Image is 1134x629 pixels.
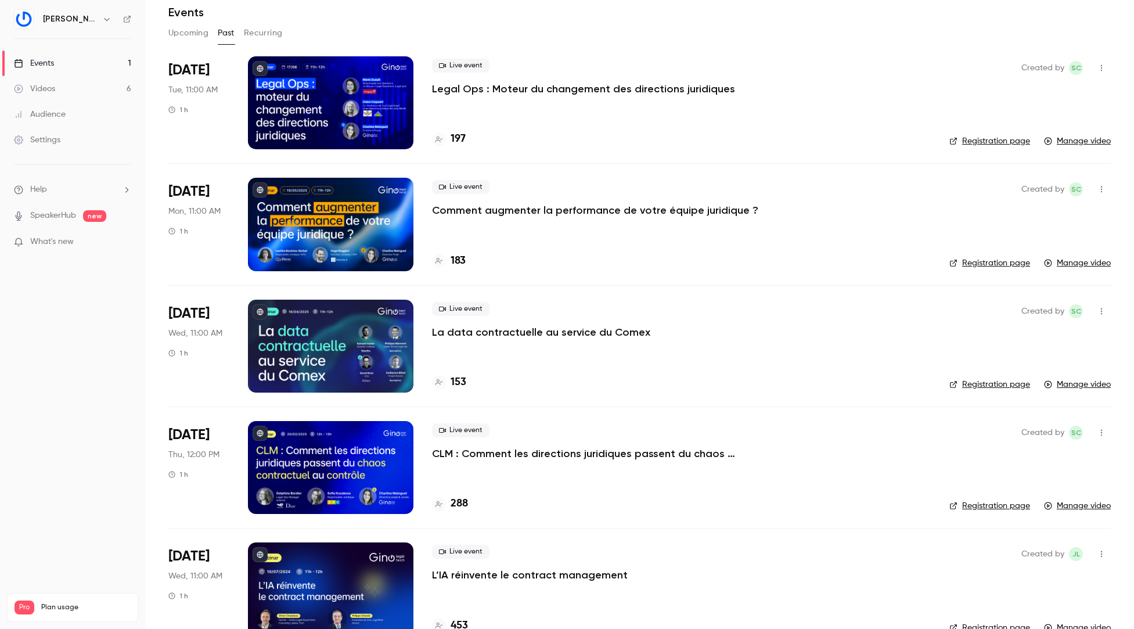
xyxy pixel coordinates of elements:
div: Feb 20 Thu, 12:00 PM (Europe/Paris) [168,421,229,514]
span: SC [1071,182,1081,196]
h6: [PERSON_NAME] [43,13,98,25]
div: 1 h [168,348,188,358]
span: Live event [432,423,489,437]
span: Selma CHABABI [1069,182,1083,196]
a: Comment augmenter la performance de votre équipe juridique ? [432,203,758,217]
span: JL [1072,547,1080,561]
img: Gino LegalTech [15,10,33,28]
span: SC [1071,426,1081,440]
a: Registration page [949,257,1030,269]
span: Created by [1021,304,1064,318]
a: La data contractuelle au service du Comex [432,325,650,339]
span: Selma CHABABI [1069,61,1083,75]
span: [DATE] [168,547,210,566]
span: Selma CHABABI [1069,304,1083,318]
button: Recurring [244,24,283,42]
span: What's new [30,236,74,248]
span: SC [1071,304,1081,318]
a: SpeakerHub [30,210,76,222]
div: May 19 Mon, 11:00 AM (Europe/Paris) [168,178,229,271]
span: Selma CHABABI [1069,426,1083,440]
a: 153 [432,375,466,390]
div: Audience [14,109,66,120]
a: Manage video [1044,500,1111,512]
span: [DATE] [168,182,210,201]
span: Jerome Lo [1069,547,1083,561]
span: Wed, 11:00 AM [168,328,222,339]
span: Live event [432,302,489,316]
span: Live event [432,180,489,194]
a: 288 [432,496,468,512]
a: Legal Ops : Moteur du changement des directions juridiques [432,82,735,96]
h4: 288 [451,496,468,512]
span: new [83,210,106,222]
button: Past [218,24,235,42]
div: Events [14,57,54,69]
span: [DATE] [168,304,210,323]
div: 1 h [168,591,188,601]
a: Registration page [949,379,1030,390]
div: Apr 16 Wed, 11:00 AM (Europe/Paris) [168,300,229,393]
a: 183 [432,253,466,269]
a: Manage video [1044,379,1111,390]
span: Created by [1021,61,1064,75]
div: 1 h [168,470,188,479]
a: CLM : Comment les directions juridiques passent du chaos contractuel au contrôle [432,447,780,461]
span: Help [30,184,47,196]
button: Upcoming [168,24,208,42]
a: L’IA réinvente le contract management [432,568,628,582]
span: Created by [1021,426,1064,440]
div: Settings [14,134,60,146]
span: Created by [1021,547,1064,561]
div: 1 h [168,105,188,114]
h4: 197 [451,131,466,147]
span: Thu, 12:00 PM [168,449,219,461]
span: [DATE] [168,426,210,444]
span: SC [1071,61,1081,75]
iframe: Noticeable Trigger [117,237,131,247]
span: Live event [432,545,489,559]
span: Plan usage [41,603,131,612]
span: Wed, 11:00 AM [168,570,222,582]
a: 197 [432,131,466,147]
span: Mon, 11:00 AM [168,206,221,217]
span: [DATE] [168,61,210,80]
h4: 153 [451,375,466,390]
li: help-dropdown-opener [14,184,131,196]
a: Manage video [1044,135,1111,147]
h4: 183 [451,253,466,269]
h1: Events [168,5,204,19]
span: Created by [1021,182,1064,196]
div: 1 h [168,227,188,236]
span: Tue, 11:00 AM [168,84,218,96]
div: Jun 17 Tue, 11:00 AM (Europe/Paris) [168,56,229,149]
span: Pro [15,601,34,614]
span: Live event [432,59,489,73]
div: Videos [14,83,55,95]
a: Registration page [949,500,1030,512]
a: Manage video [1044,257,1111,269]
a: Registration page [949,135,1030,147]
